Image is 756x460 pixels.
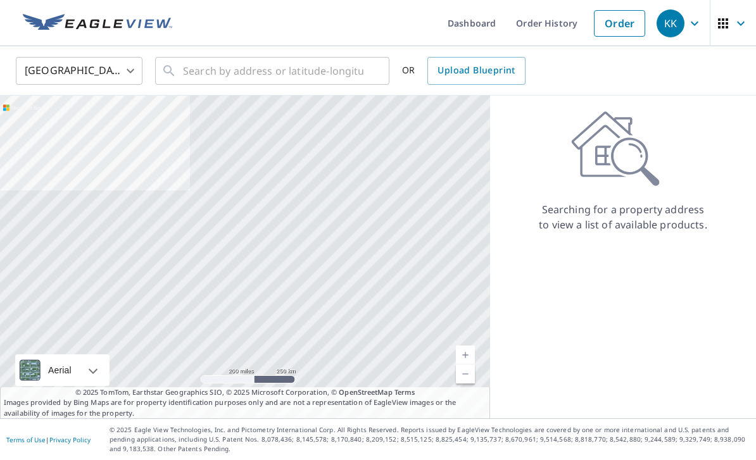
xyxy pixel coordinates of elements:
p: © 2025 Eagle View Technologies, Inc. and Pictometry International Corp. All Rights Reserved. Repo... [110,425,750,454]
a: Current Level 5, Zoom In [456,345,475,364]
div: Aerial [44,354,75,386]
div: KK [657,9,684,37]
span: © 2025 TomTom, Earthstar Geographics SIO, © 2025 Microsoft Corporation, © [75,387,415,398]
a: Terms of Use [6,435,46,444]
a: Terms [394,387,415,397]
a: OpenStreetMap [339,387,392,397]
div: Aerial [15,354,110,386]
span: Upload Blueprint [438,63,515,78]
div: OR [402,57,526,85]
a: Upload Blueprint [427,57,525,85]
p: | [6,436,91,444]
input: Search by address or latitude-longitude [183,53,363,89]
img: EV Logo [23,14,172,33]
a: Order [594,10,645,37]
a: Privacy Policy [49,435,91,444]
div: [GEOGRAPHIC_DATA] [16,53,142,89]
a: Current Level 5, Zoom Out [456,364,475,383]
p: Searching for a property address to view a list of available products. [538,202,708,232]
